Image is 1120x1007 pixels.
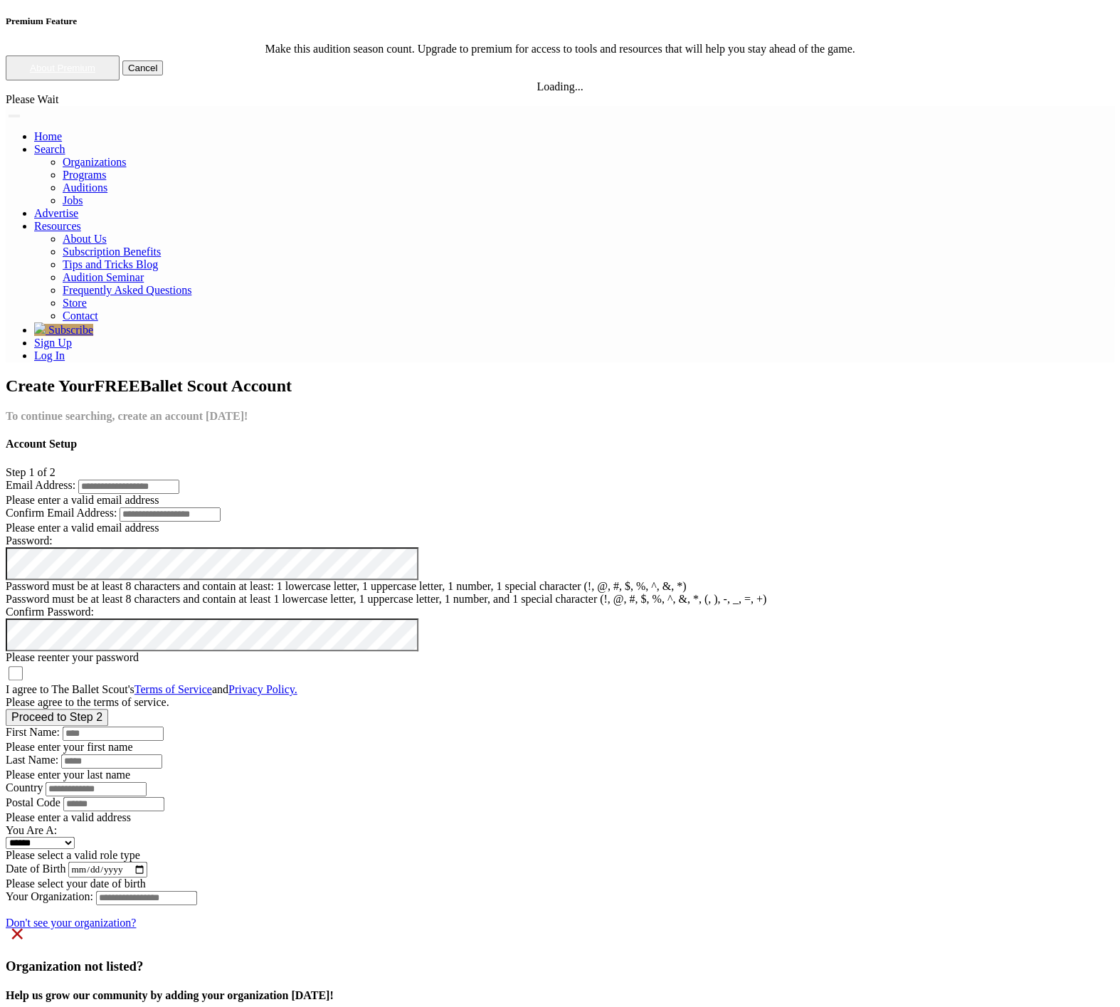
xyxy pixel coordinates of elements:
a: Log In [34,349,65,362]
ul: Resources [34,156,1114,207]
div: Password must be at least 8 characters and contain at least: 1 lowercase letter, 1 uppercase lett... [6,580,1114,593]
button: Proceed to Step 2 [6,709,108,726]
label: You Are A: [6,824,57,836]
a: About Premium [30,63,95,73]
a: Audition Seminar [63,271,144,283]
a: Privacy Policy. [228,683,297,695]
label: Your Organization: [6,890,93,902]
button: Toggle navigation [9,115,20,117]
div: Please enter a valid email address [6,522,1114,534]
h4: Account Setup [6,438,1114,450]
div: Please reenter your password [6,651,1114,664]
h2: Create Your Ballet Scout Account [6,376,1114,396]
div: Please agree to the terms of service. [6,696,1114,709]
a: Organizations [63,156,126,168]
a: Resources [34,220,81,232]
a: Don't see your organization? [6,917,136,929]
span: Step 1 of 2 [6,466,56,478]
label: Confirm Password: [6,606,94,618]
div: Please select your date of birth [6,877,1114,890]
a: Store [63,297,87,309]
div: Make this audition season count. Upgrade to premium for access to tools and resources that will h... [6,43,1114,56]
label: Postal Code [6,796,60,808]
a: Auditions [63,181,107,194]
h4: Help us grow our community by adding your organization [DATE]! [6,989,1114,1002]
label: I agree to The Ballet Scout's and [6,683,297,695]
label: Password: [6,534,53,547]
a: About Us [63,233,107,245]
a: Terms of Service [134,683,212,695]
h3: Organization not listed? [6,959,1114,974]
a: Sign Up [34,337,72,349]
button: Cancel [122,60,164,75]
ul: Resources [34,233,1114,322]
button: × [6,929,28,938]
a: Jobs [63,194,83,206]
span: Subscribe [48,324,93,336]
label: Last Name: [6,754,58,766]
div: Please select a valid role type [6,849,1114,862]
label: Date of Birth [6,863,65,875]
a: Programs [63,169,106,181]
div: Please enter a valid address [6,811,1114,824]
div: Please enter your first name [6,741,1114,754]
div: Please Wait [6,93,1114,106]
label: Confirm Email Address: [6,507,117,519]
a: Search [34,143,65,155]
div: Password must be at least 8 characters and contain at least 1 lowercase letter, 1 uppercase lette... [6,593,1114,606]
label: First Name: [6,726,60,738]
h5: Premium Feature [6,16,1114,27]
label: Country [6,781,43,794]
a: Subscribe [34,324,93,336]
a: Subscription Benefits [63,246,161,258]
div: Please enter a valid email address [6,494,1114,507]
a: Home [34,130,62,142]
label: Email Address: [6,479,75,491]
a: Contact [63,310,98,322]
img: gem.svg [34,322,46,334]
a: Advertise [34,207,78,219]
div: Please enter your last name [6,769,1114,781]
strong: FREE [95,376,140,395]
span: To continue searching, create an account [DATE]! [6,410,248,422]
span: Loading... [537,80,583,93]
a: Tips and Tricks Blog [63,258,158,270]
a: Frequently Asked Questions [63,284,191,296]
